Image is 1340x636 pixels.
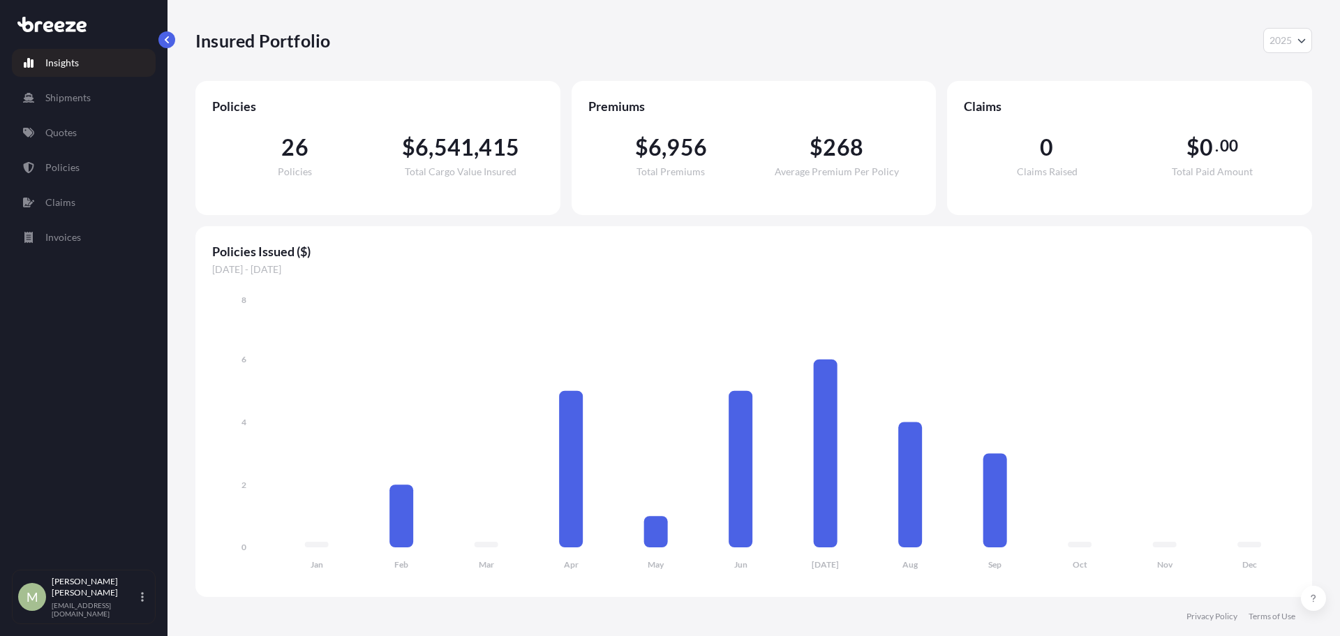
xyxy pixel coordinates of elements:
[648,559,664,570] tspan: May
[212,98,544,114] span: Policies
[12,223,156,251] a: Invoices
[902,559,918,570] tspan: Aug
[45,91,91,105] p: Shipments
[405,167,516,177] span: Total Cargo Value Insured
[195,29,330,52] p: Insured Portfolio
[212,262,1295,276] span: [DATE] - [DATE]
[12,119,156,147] a: Quotes
[1186,136,1200,158] span: $
[667,136,707,158] span: 956
[12,84,156,112] a: Shipments
[212,243,1295,260] span: Policies Issued ($)
[45,195,75,209] p: Claims
[1040,136,1053,158] span: 0
[45,230,81,244] p: Invoices
[12,49,156,77] a: Insights
[45,126,77,140] p: Quotes
[402,136,415,158] span: $
[52,576,138,598] p: [PERSON_NAME] [PERSON_NAME]
[415,136,429,158] span: 6
[988,559,1002,570] tspan: Sep
[1242,559,1257,570] tspan: Dec
[479,136,519,158] span: 415
[1215,140,1219,151] span: .
[588,98,920,114] span: Premiums
[823,136,863,158] span: 268
[1186,611,1237,622] a: Privacy Policy
[241,354,246,364] tspan: 6
[52,601,138,618] p: [EMAIL_ADDRESS][DOMAIN_NAME]
[45,161,80,175] p: Policies
[311,559,323,570] tspan: Jan
[812,559,839,570] tspan: [DATE]
[27,590,38,604] span: M
[241,480,246,490] tspan: 2
[241,295,246,305] tspan: 8
[662,136,667,158] span: ,
[564,559,579,570] tspan: Apr
[12,188,156,216] a: Claims
[394,559,408,570] tspan: Feb
[1249,611,1295,622] a: Terms of Use
[1157,559,1173,570] tspan: Nov
[241,542,246,552] tspan: 0
[1220,140,1238,151] span: 00
[964,98,1295,114] span: Claims
[434,136,475,158] span: 541
[734,559,747,570] tspan: Jun
[12,154,156,182] a: Policies
[429,136,433,158] span: ,
[1073,559,1087,570] tspan: Oct
[775,167,899,177] span: Average Premium Per Policy
[474,136,479,158] span: ,
[648,136,662,158] span: 6
[1200,136,1213,158] span: 0
[278,167,312,177] span: Policies
[1270,34,1292,47] span: 2025
[636,167,705,177] span: Total Premiums
[1017,167,1078,177] span: Claims Raised
[45,56,79,70] p: Insights
[635,136,648,158] span: $
[281,136,308,158] span: 26
[1172,167,1253,177] span: Total Paid Amount
[810,136,823,158] span: $
[479,559,494,570] tspan: Mar
[241,417,246,427] tspan: 4
[1263,28,1312,53] button: Year Selector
